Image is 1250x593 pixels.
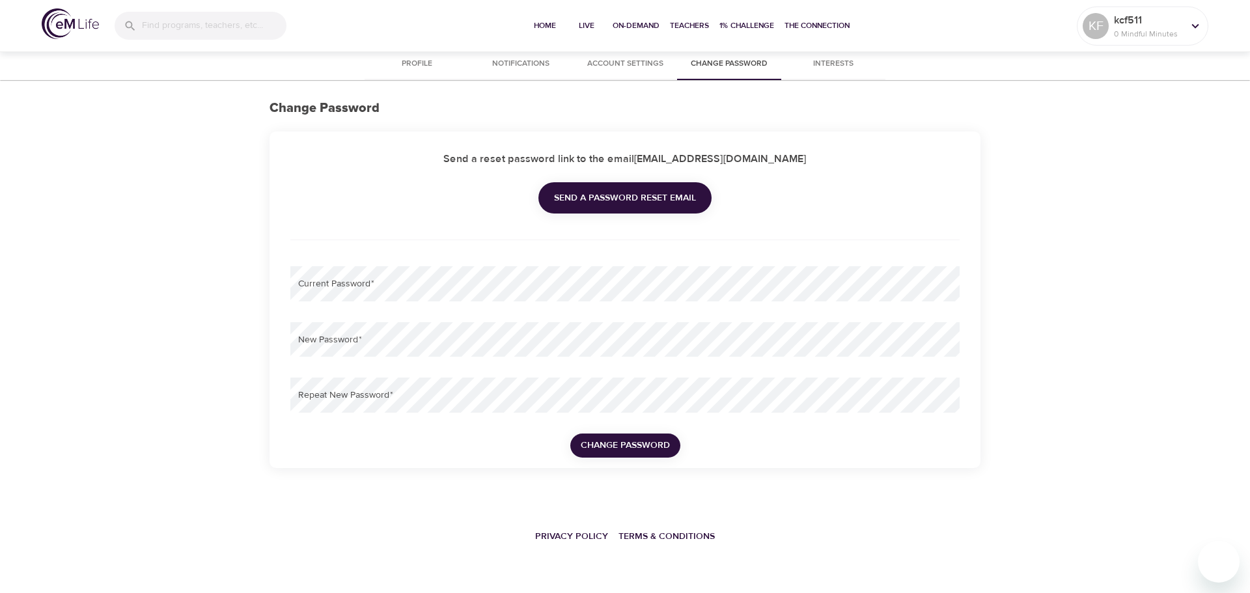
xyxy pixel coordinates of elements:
[1114,12,1183,28] p: kcf511
[142,12,286,40] input: Find programs, teachers, etc...
[42,8,99,39] img: logo
[372,57,461,71] span: Profile
[270,101,980,116] h3: Change Password
[618,531,715,542] a: Terms & Conditions
[789,57,878,71] span: Interests
[1114,28,1183,40] p: 0 Mindful Minutes
[613,19,660,33] span: On-Demand
[554,190,696,206] span: Send a password reset email
[570,434,680,458] button: Change Password
[535,531,608,542] a: Privacy Policy
[270,521,980,550] nav: breadcrumb
[477,57,565,71] span: Notifications
[634,152,807,165] strong: [EMAIL_ADDRESS][DOMAIN_NAME]
[529,19,561,33] span: Home
[719,19,774,33] span: 1% Challenge
[670,19,709,33] span: Teachers
[581,437,670,454] span: Change Password
[581,57,669,71] span: Account Settings
[1083,13,1109,39] div: KF
[290,152,960,166] h5: Send a reset password link to the email
[538,182,712,214] button: Send a password reset email
[1198,541,1240,583] iframe: Button to launch messaging window
[685,57,773,71] span: Change Password
[785,19,850,33] span: The Connection
[571,19,602,33] span: Live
